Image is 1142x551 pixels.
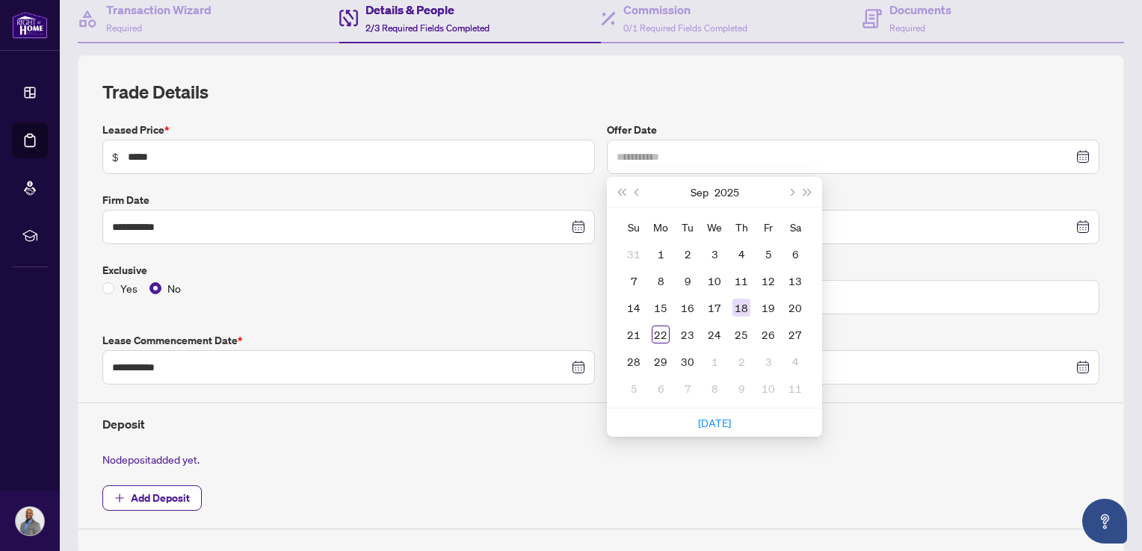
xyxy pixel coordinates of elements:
[674,214,701,240] th: Tu
[679,272,697,290] div: 9
[782,267,809,294] td: 2025-09-13
[102,122,595,138] label: Leased Price
[102,485,202,511] button: Add Deposit
[679,245,697,263] div: 2
[759,326,777,343] div: 26
[647,375,674,402] td: 2025-10-06
[889,1,951,19] h4: Documents
[106,1,212,19] h4: Transaction Wizard
[674,321,701,348] td: 2025-09-23
[728,321,755,348] td: 2025-09-25
[714,177,739,207] button: Choose a year
[706,245,723,263] div: 3
[728,348,755,375] td: 2025-10-02
[652,299,670,317] div: 15
[755,375,782,402] td: 2025-10-10
[12,11,48,39] img: logo
[652,326,670,343] div: 22
[706,272,723,290] div: 10
[782,321,809,348] td: 2025-09-27
[759,299,777,317] div: 19
[701,214,728,240] th: We
[701,294,728,321] td: 2025-09-17
[732,379,750,397] div: 9
[728,375,755,402] td: 2025-10-09
[782,294,809,321] td: 2025-09-20
[112,149,119,165] span: $
[679,326,697,343] div: 23
[629,177,646,207] button: Previous month (PageUp)
[728,267,755,294] td: 2025-09-11
[620,294,647,321] td: 2025-09-14
[759,272,777,290] div: 12
[652,352,670,370] div: 29
[623,1,747,19] h4: Commission
[732,326,750,343] div: 25
[783,177,799,207] button: Next month (PageDown)
[755,321,782,348] td: 2025-09-26
[782,375,809,402] td: 2025-10-11
[625,245,643,263] div: 31
[102,80,1099,104] h2: Trade Details
[647,321,674,348] td: 2025-09-22
[691,177,709,207] button: Choose a month
[732,299,750,317] div: 18
[732,272,750,290] div: 11
[365,22,490,34] span: 2/3 Required Fields Completed
[759,379,777,397] div: 10
[652,245,670,263] div: 1
[674,240,701,267] td: 2025-09-02
[759,352,777,370] div: 3
[701,375,728,402] td: 2025-10-08
[647,214,674,240] th: Mo
[755,348,782,375] td: 2025-10-03
[625,299,643,317] div: 14
[800,177,816,207] button: Next year (Control + right)
[114,493,125,503] span: plus
[786,326,804,343] div: 27
[652,379,670,397] div: 6
[102,332,595,349] label: Lease Commencement Date
[114,280,143,296] span: Yes
[625,272,643,290] div: 7
[161,280,187,296] span: No
[613,177,629,207] button: Last year (Control + left)
[728,294,755,321] td: 2025-09-18
[607,122,1099,138] label: Offer Date
[782,240,809,267] td: 2025-09-06
[131,486,190,510] span: Add Deposit
[782,348,809,375] td: 2025-10-04
[674,348,701,375] td: 2025-09-30
[620,348,647,375] td: 2025-09-28
[679,379,697,397] div: 7
[728,214,755,240] th: Th
[755,240,782,267] td: 2025-09-05
[102,452,200,466] span: No deposit added yet.
[755,294,782,321] td: 2025-09-19
[728,240,755,267] td: 2025-09-04
[607,192,1099,208] label: Conditional Date
[102,192,595,208] label: Firm Date
[782,214,809,240] th: Sa
[647,240,674,267] td: 2025-09-01
[16,507,44,535] img: Profile Icon
[620,240,647,267] td: 2025-08-31
[607,332,1099,349] label: Mutual Release Date
[755,267,782,294] td: 2025-09-12
[620,267,647,294] td: 2025-09-07
[786,299,804,317] div: 20
[625,379,643,397] div: 5
[701,240,728,267] td: 2025-09-03
[625,326,643,343] div: 21
[698,416,731,429] a: [DATE]
[706,326,723,343] div: 24
[701,321,728,348] td: 2025-09-24
[755,214,782,240] th: Fr
[620,375,647,402] td: 2025-10-05
[674,375,701,402] td: 2025-10-07
[706,352,723,370] div: 1
[365,1,490,19] h4: Details & People
[102,262,595,278] label: Exclusive
[647,267,674,294] td: 2025-09-08
[620,321,647,348] td: 2025-09-21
